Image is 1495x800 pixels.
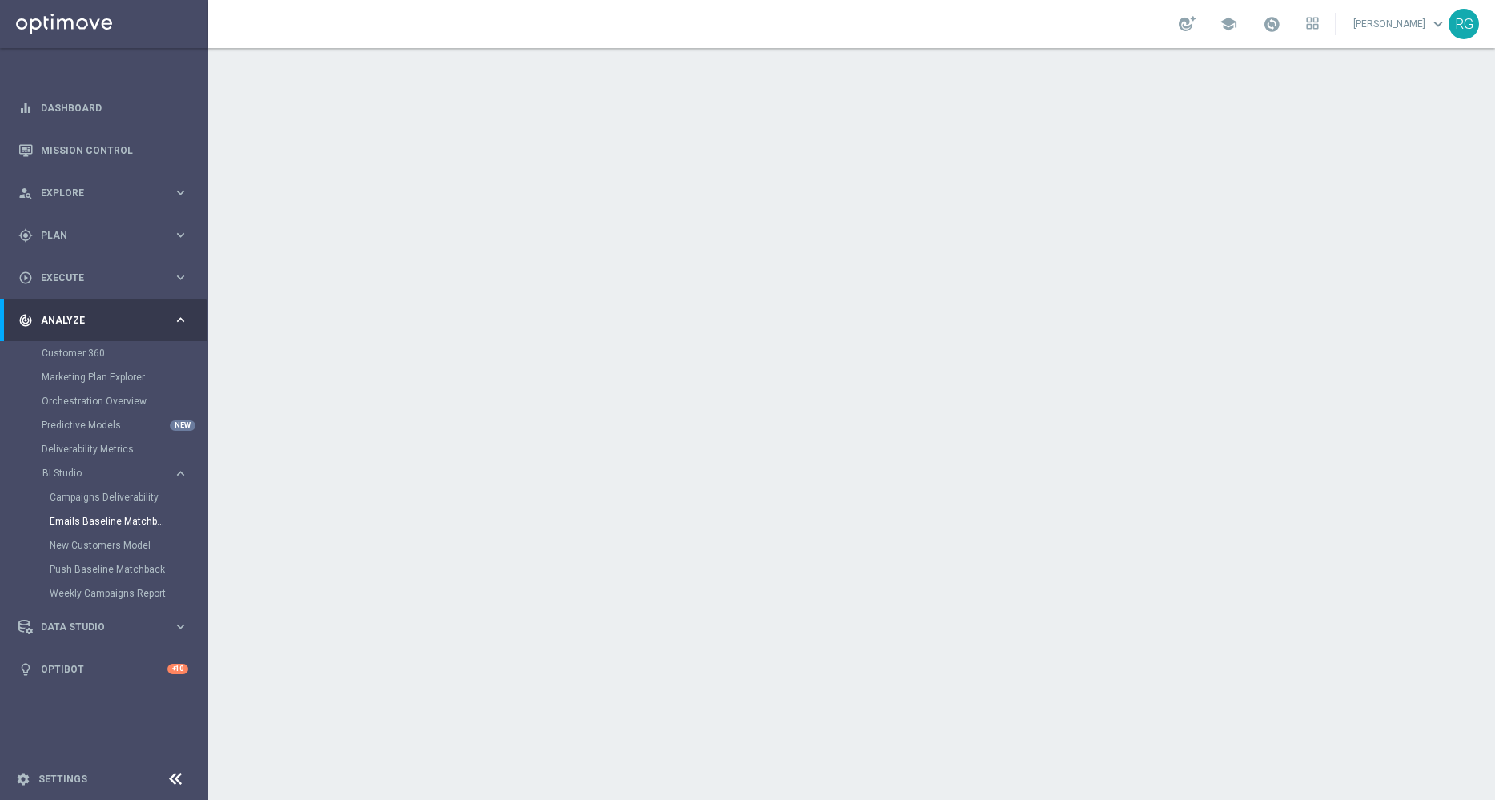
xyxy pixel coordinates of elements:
div: Execute [18,271,173,285]
div: Orchestration Overview [42,389,207,413]
a: Deliverability Metrics [42,443,167,456]
a: Dashboard [41,86,188,129]
button: play_circle_outline Execute keyboard_arrow_right [18,271,189,284]
div: RG [1449,9,1479,39]
i: play_circle_outline [18,271,33,285]
div: Campaigns Deliverability [50,485,207,509]
a: Orchestration Overview [42,395,167,408]
span: keyboard_arrow_down [1429,15,1447,33]
a: New Customers Model [50,539,167,552]
a: Campaigns Deliverability [50,491,167,504]
span: Execute [41,273,173,283]
div: Push Baseline Matchback [50,557,207,581]
a: Marketing Plan Explorer [42,371,167,384]
a: Mission Control [41,129,188,171]
i: settings [16,772,30,786]
i: keyboard_arrow_right [173,312,188,328]
div: Explore [18,186,173,200]
div: Deliverability Metrics [42,437,207,461]
span: Analyze [41,316,173,325]
button: Data Studio keyboard_arrow_right [18,621,189,633]
a: Emails Baseline Matchback [50,515,167,528]
button: track_changes Analyze keyboard_arrow_right [18,314,189,327]
span: BI Studio [42,468,157,478]
div: Predictive Models [42,413,207,437]
span: Explore [41,188,173,198]
a: [PERSON_NAME]keyboard_arrow_down [1352,12,1449,36]
span: school [1220,15,1237,33]
i: keyboard_arrow_right [173,619,188,634]
div: +10 [167,664,188,674]
div: Emails Baseline Matchback [50,509,207,533]
i: keyboard_arrow_right [173,185,188,200]
button: BI Studio keyboard_arrow_right [42,467,189,480]
div: Dashboard [18,86,188,129]
a: Weekly Campaigns Report [50,587,167,600]
div: Analyze [18,313,173,328]
a: Optibot [41,648,167,690]
i: lightbulb [18,662,33,677]
div: Data Studio [18,620,173,634]
a: Settings [38,774,87,784]
button: equalizer Dashboard [18,102,189,115]
i: equalizer [18,101,33,115]
a: Customer 360 [42,347,167,360]
i: person_search [18,186,33,200]
i: track_changes [18,313,33,328]
a: Predictive Models [42,419,167,432]
div: Plan [18,228,173,243]
div: NEW [170,420,195,431]
div: Customer 360 [42,341,207,365]
span: Data Studio [41,622,173,632]
i: keyboard_arrow_right [173,466,188,481]
div: Weekly Campaigns Report [50,581,207,605]
button: person_search Explore keyboard_arrow_right [18,187,189,199]
i: gps_fixed [18,228,33,243]
button: lightbulb Optibot +10 [18,663,189,676]
div: New Customers Model [50,533,207,557]
i: keyboard_arrow_right [173,227,188,243]
button: gps_fixed Plan keyboard_arrow_right [18,229,189,242]
a: Push Baseline Matchback [50,563,167,576]
div: Optibot [18,648,188,690]
div: Mission Control [18,129,188,171]
div: Marketing Plan Explorer [42,365,207,389]
span: Plan [41,231,173,240]
i: keyboard_arrow_right [173,270,188,285]
div: BI Studio [42,461,207,605]
button: Mission Control [18,144,189,157]
div: BI Studio [42,468,173,478]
